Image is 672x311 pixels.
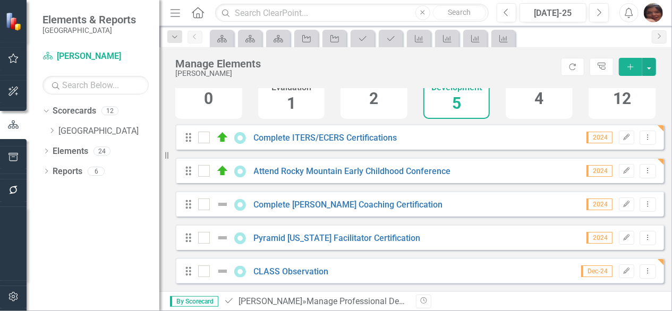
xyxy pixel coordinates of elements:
span: 2024 [586,132,613,143]
small: [GEOGRAPHIC_DATA] [42,26,136,34]
span: Dec-24 [581,265,613,277]
img: Not Defined [216,231,229,244]
img: Not Defined [216,265,229,278]
div: [DATE]-25 [523,7,583,20]
div: 24 [93,146,110,155]
a: Reports [53,166,82,178]
a: [GEOGRAPHIC_DATA] [58,125,159,137]
a: CLASS Observation [254,266,329,277]
span: 2024 [586,232,613,244]
img: On Target [216,131,229,144]
input: Search ClearPoint... [215,4,488,22]
span: By Scorecard [170,296,218,307]
span: 5 [452,94,461,113]
a: Complete [PERSON_NAME] Coaching Certification [254,200,443,210]
span: 2024 [586,165,613,177]
a: Pyramid [US_STATE] Facilitator Certification [254,233,421,243]
div: Manage Elements [175,58,556,70]
span: 2024 [586,198,613,210]
img: Not Defined [216,198,229,211]
a: Elements [53,145,88,158]
span: 0 [204,89,213,108]
button: Search [433,5,486,20]
span: 2 [369,89,378,108]
span: Elements & Reports [42,13,136,26]
img: Lana Athey [644,3,663,22]
div: 12 [101,107,118,116]
a: [PERSON_NAME] [239,296,302,306]
span: 4 [535,89,544,108]
div: 6 [88,167,105,176]
span: 12 [613,89,631,108]
img: ClearPoint Strategy [5,12,24,31]
span: Search [448,8,471,16]
img: On Target [216,165,229,177]
a: [PERSON_NAME] [42,50,149,63]
a: Attend Rocky Mountain Early Childhood Conference [254,166,451,176]
input: Search Below... [42,76,149,94]
a: Complete ITERS/ECERS Certifications [254,133,397,143]
div: » Manage Professional Development [224,296,408,308]
div: [PERSON_NAME] [175,70,556,77]
a: Scorecards [53,105,96,117]
span: 1 [287,94,296,113]
button: [DATE]-25 [520,3,587,22]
